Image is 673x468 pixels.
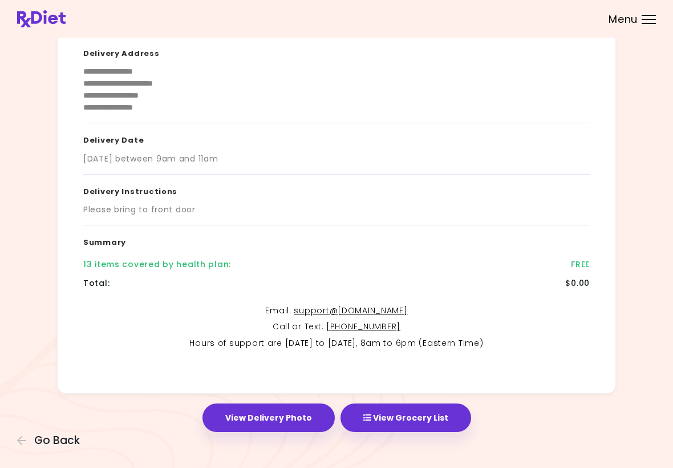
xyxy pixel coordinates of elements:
[83,153,218,165] div: [DATE] between 9am and 11am
[83,37,590,66] h3: Delivery Address
[83,175,590,204] h3: Delivery Instructions
[83,277,110,289] div: Total :
[17,10,66,27] img: RxDiet
[83,259,231,271] div: 13 items covered by health plan :
[83,123,590,153] h3: Delivery Date
[34,434,80,447] span: Go Back
[326,321,400,332] a: [PHONE_NUMBER]
[83,337,590,350] p: Hours of support are [DATE] to [DATE], 8am to 6pm (Eastern Time)
[340,404,471,432] button: View Grocery List
[609,14,638,25] span: Menu
[83,304,590,318] p: Email :
[294,305,407,316] a: support@[DOMAIN_NAME]
[83,320,590,334] p: Call or Text :
[571,259,590,271] div: FREE
[565,277,590,289] div: $0.00
[83,225,590,255] h3: Summary
[17,434,86,447] button: Go Back
[83,204,196,216] div: Please bring to front door
[202,404,335,432] button: View Delivery Photo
